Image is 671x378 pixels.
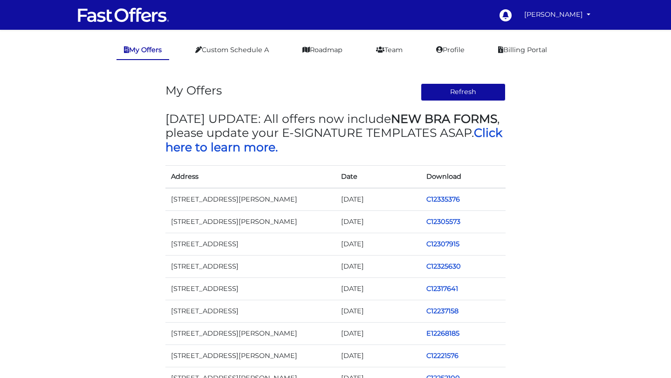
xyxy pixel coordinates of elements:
[165,83,222,97] h3: My Offers
[116,41,169,60] a: My Offers
[335,233,421,255] td: [DATE]
[165,126,502,154] a: Click here to learn more.
[165,188,335,211] td: [STREET_ADDRESS][PERSON_NAME]
[426,195,460,203] a: C12335376
[426,329,459,337] a: E12268185
[335,345,421,367] td: [DATE]
[369,41,410,59] a: Team
[188,41,276,59] a: Custom Schedule A
[391,112,497,126] strong: NEW BRA FORMS
[426,307,459,315] a: C12237158
[426,351,459,360] a: C12221576
[335,188,421,211] td: [DATE]
[165,165,335,188] th: Address
[421,165,506,188] th: Download
[426,217,460,226] a: C12305573
[295,41,350,59] a: Roadmap
[335,323,421,345] td: [DATE]
[165,112,506,154] h3: [DATE] UPDATE: All offers now include , please update your E-SIGNATURE TEMPLATES ASAP.
[165,210,335,233] td: [STREET_ADDRESS][PERSON_NAME]
[426,262,461,270] a: C12325630
[165,345,335,367] td: [STREET_ADDRESS][PERSON_NAME]
[426,240,459,248] a: C12307915
[165,323,335,345] td: [STREET_ADDRESS][PERSON_NAME]
[491,41,555,59] a: Billing Portal
[335,300,421,323] td: [DATE]
[426,284,458,293] a: C12317641
[165,233,335,255] td: [STREET_ADDRESS]
[165,300,335,323] td: [STREET_ADDRESS]
[335,255,421,277] td: [DATE]
[335,277,421,300] td: [DATE]
[335,165,421,188] th: Date
[165,277,335,300] td: [STREET_ADDRESS]
[421,83,506,101] button: Refresh
[335,210,421,233] td: [DATE]
[520,6,594,24] a: [PERSON_NAME]
[429,41,472,59] a: Profile
[165,255,335,277] td: [STREET_ADDRESS]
